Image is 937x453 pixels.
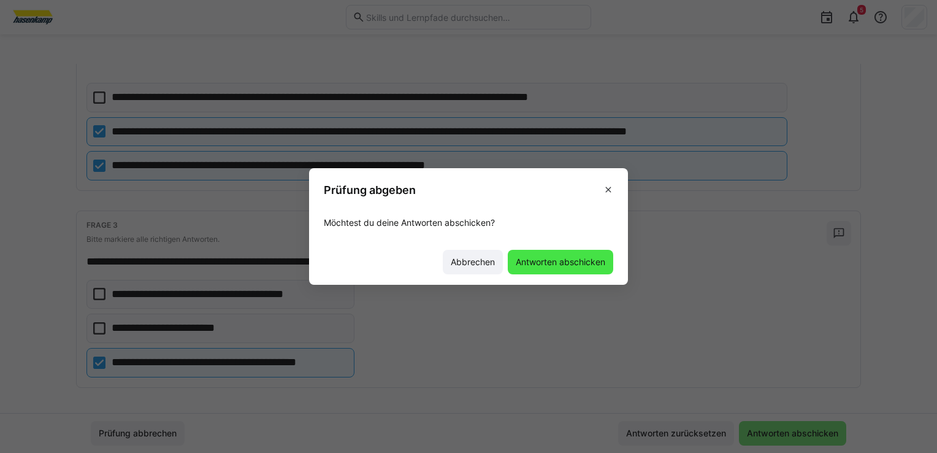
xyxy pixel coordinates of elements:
button: Abbrechen [443,250,503,274]
p: Möchtest du deine Antworten abschicken? [324,217,613,229]
button: Antworten abschicken [508,250,613,274]
span: Antworten abschicken [514,256,607,268]
h3: Prüfung abgeben [324,183,416,197]
span: Abbrechen [449,256,497,268]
